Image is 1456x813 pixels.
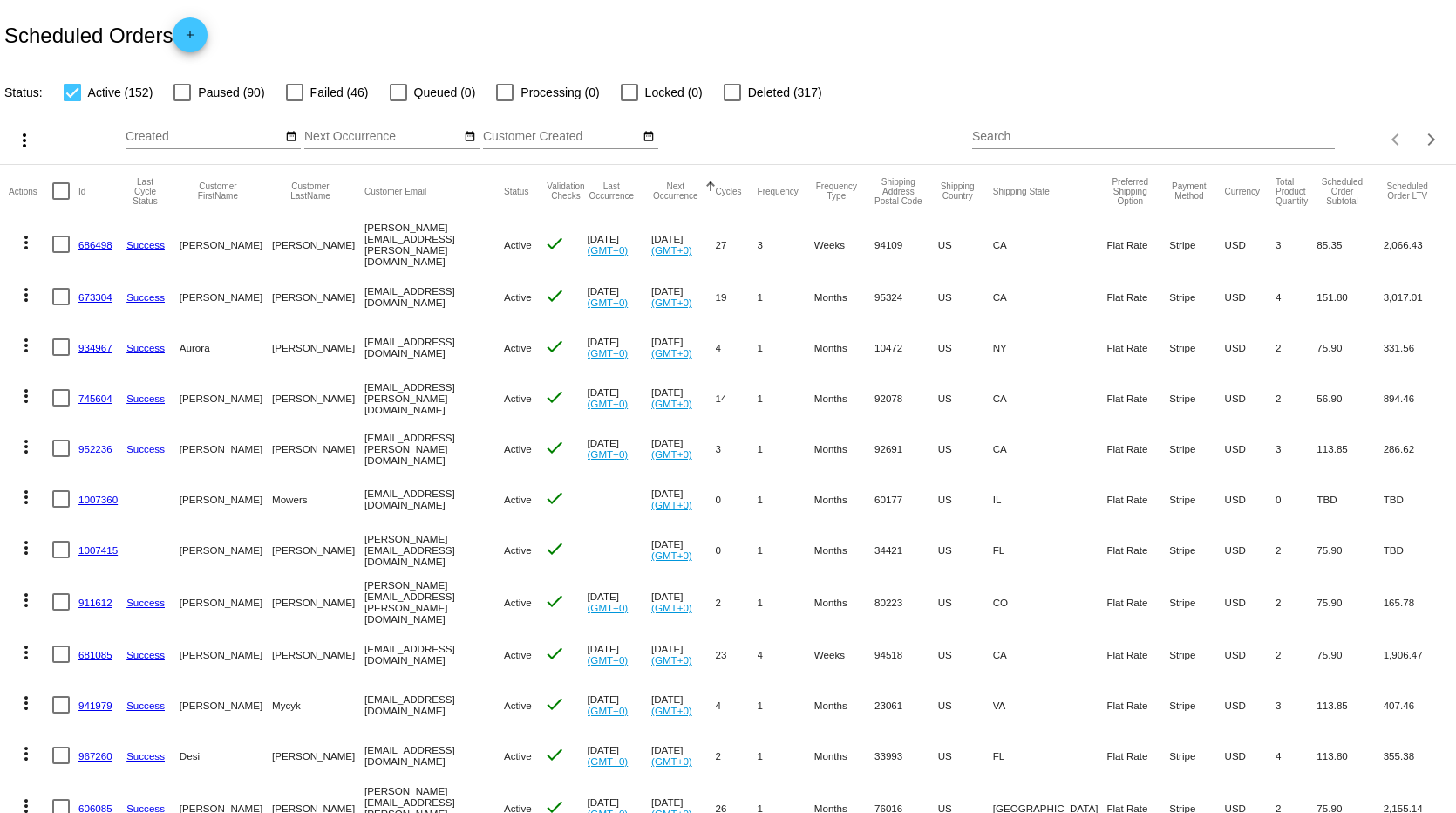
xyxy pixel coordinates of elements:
[364,217,504,271] mat-cell: [PERSON_NAME][EMAIL_ADDRESS][PERSON_NAME][DOMAIN_NAME]
[1169,322,1224,372] mat-cell: Stripe
[1317,575,1383,629] mat-cell: 75.90
[938,181,977,201] button: Change sorting for ShippingCountry
[78,544,118,556] a: 1007415
[874,322,938,372] mat-cell: 10472
[938,271,993,322] mat-cell: US
[180,575,272,629] mat-cell: [PERSON_NAME]
[651,322,716,372] mat-cell: [DATE]
[1276,575,1317,629] mat-cell: 2
[1106,217,1169,271] mat-cell: Flat Rate
[938,372,993,423] mat-cell: US
[272,217,364,271] mat-cell: [PERSON_NAME]
[1384,524,1447,575] mat-cell: TBD
[1379,122,1414,157] button: Previous page
[272,629,364,680] mat-cell: [PERSON_NAME]
[874,730,938,781] mat-cell: 33993
[814,575,874,629] mat-cell: Months
[180,474,272,524] mat-cell: [PERSON_NAME]
[198,82,264,103] span: Paused (90)
[758,730,814,781] mat-cell: 1
[78,597,112,608] a: 911612
[272,680,364,730] mat-cell: Mycyk
[16,487,37,508] mat-icon: more_vert
[272,474,364,524] mat-cell: Mowers
[716,629,758,680] mat-cell: 23
[588,705,629,716] a: (GMT+0)
[1414,122,1449,157] button: Next page
[1225,575,1276,629] mat-cell: USD
[1169,575,1224,629] mat-cell: Stripe
[126,393,165,404] a: Success
[758,423,814,474] mat-cell: 1
[78,342,112,353] a: 934967
[758,575,814,629] mat-cell: 1
[938,524,993,575] mat-cell: US
[364,322,504,372] mat-cell: [EMAIL_ADDRESS][DOMAIN_NAME]
[78,186,85,196] button: Change sorting for Id
[272,524,364,575] mat-cell: [PERSON_NAME]
[126,342,165,353] a: Success
[364,575,504,629] mat-cell: [PERSON_NAME][EMAIL_ADDRESS][PERSON_NAME][DOMAIN_NAME]
[16,386,37,406] mat-icon: more_vert
[716,474,758,524] mat-cell: 0
[874,177,922,206] button: Change sorting for ShippingPostcode
[78,750,112,762] a: 967260
[126,750,165,762] a: Success
[1225,629,1276,680] mat-cell: USD
[1276,524,1317,575] mat-cell: 2
[651,524,716,575] mat-cell: [DATE]
[758,271,814,322] mat-cell: 1
[1169,217,1224,271] mat-cell: Stripe
[993,474,1107,524] mat-cell: IL
[1106,524,1169,575] mat-cell: Flat Rate
[874,629,938,680] mat-cell: 94518
[938,730,993,781] mat-cell: US
[1276,372,1317,423] mat-cell: 2
[758,629,814,680] mat-cell: 4
[651,271,716,322] mat-cell: [DATE]
[651,755,692,767] a: (GMT+0)
[1384,181,1432,201] button: Change sorting for LifetimeValue
[504,186,528,196] button: Change sorting for Status
[1317,322,1383,372] mat-cell: 75.90
[126,649,165,660] a: Success
[16,642,37,663] mat-icon: more_vert
[1276,730,1317,781] mat-cell: 4
[1106,271,1169,322] mat-cell: Flat Rate
[4,17,208,52] h2: Scheduled Orders
[758,322,814,372] mat-cell: 1
[16,232,37,253] mat-icon: more_vert
[364,629,504,680] mat-cell: [EMAIL_ADDRESS][DOMAIN_NAME]
[993,680,1107,730] mat-cell: VA
[272,730,364,781] mat-cell: [PERSON_NAME]
[814,474,874,524] mat-cell: Months
[938,680,993,730] mat-cell: US
[272,575,364,629] mat-cell: [PERSON_NAME]
[814,372,874,423] mat-cell: Months
[758,524,814,575] mat-cell: 1
[993,423,1107,474] mat-cell: CA
[588,755,629,767] a: (GMT+0)
[1317,629,1383,680] mat-cell: 75.90
[1276,271,1317,322] mat-cell: 4
[938,322,993,372] mat-cell: US
[814,730,874,781] mat-cell: Months
[716,322,758,372] mat-cell: 4
[1317,474,1383,524] mat-cell: TBD
[16,590,37,611] mat-icon: more_vert
[126,130,282,144] input: Created
[716,680,758,730] mat-cell: 4
[1317,423,1383,474] mat-cell: 113.85
[651,602,692,613] a: (GMT+0)
[364,730,504,781] mat-cell: [EMAIL_ADDRESS][DOMAIN_NAME]
[645,82,703,103] span: Locked (0)
[993,524,1107,575] mat-cell: FL
[180,629,272,680] mat-cell: [PERSON_NAME]
[716,423,758,474] mat-cell: 3
[651,629,716,680] mat-cell: [DATE]
[16,335,37,356] mat-icon: more_vert
[364,474,504,524] mat-cell: [EMAIL_ADDRESS][DOMAIN_NAME]
[464,130,476,144] mat-icon: date_range
[1384,372,1447,423] mat-cell: 894.46
[1106,575,1169,629] mat-cell: Flat Rate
